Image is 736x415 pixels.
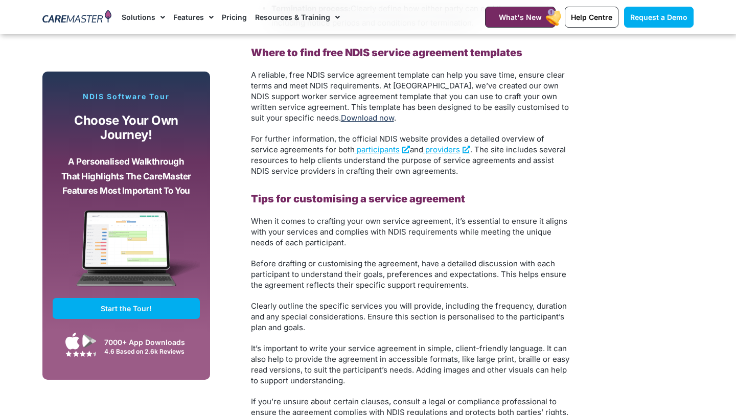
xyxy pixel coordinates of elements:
[485,7,556,28] a: What's New
[565,7,618,28] a: Help Centre
[53,92,200,101] p: NDIS Software Tour
[423,145,470,154] a: providers
[251,47,522,59] b: Where to find free NDIS service agreement templates
[53,210,200,298] img: CareMaster Software Mockup on Screen
[104,348,195,355] div: 4.6 Based on 2.6k Reviews
[60,154,192,198] p: A personalised walkthrough that highlights the CareMaster features most important to you
[251,216,567,247] span: When it comes to crafting your own service agreement, it’s essential to ensure it aligns with you...
[630,13,687,21] span: Request a Demo
[251,301,567,332] span: Clearly outline the specific services you will provide, including the frequency, duration and any...
[251,70,569,123] span: A reliable, free NDIS service agreement template can help you save time, ensure clear terms and m...
[410,145,423,154] span: and
[499,13,542,21] span: What's New
[251,259,566,290] span: Before drafting or customising the agreement, have a detailed discussion with each participant to...
[101,304,152,313] span: Start the Tour!
[341,113,394,123] a: Download now
[251,145,566,176] span: . The site includes several resources to help clients understand the purpose of service agreement...
[65,332,80,350] img: Apple App Store Icon
[425,145,460,154] span: providers
[357,145,400,154] span: participants
[624,7,694,28] a: Request a Demo
[251,193,465,205] b: Tips for customising a service agreement
[53,298,200,319] a: Start the Tour!
[251,134,544,154] span: For further information, the official NDIS website provides a detailed overview of service agreem...
[82,333,97,349] img: Google Play App Icon
[65,351,96,357] img: Google Play Store App Review Stars
[355,145,410,154] a: participants
[60,113,192,143] p: Choose your own journey!
[251,343,569,385] span: It’s important to write your service agreement in simple, client-friendly language. It can also h...
[571,13,612,21] span: Help Centre
[42,10,111,25] img: CareMaster Logo
[104,337,195,348] div: 7000+ App Downloads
